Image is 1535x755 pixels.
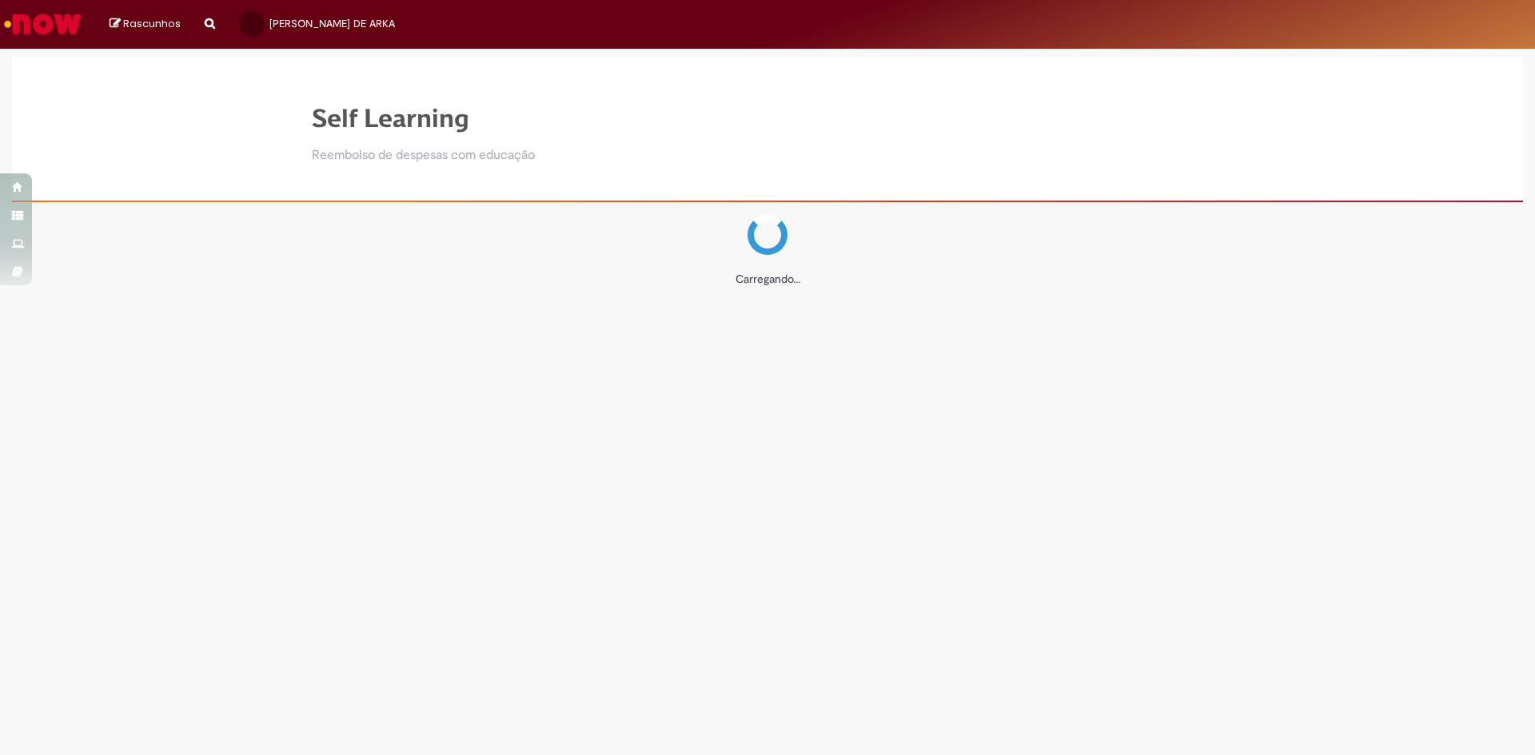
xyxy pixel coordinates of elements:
[269,17,395,30] span: [PERSON_NAME] DE ARKA
[123,16,181,31] span: Rascunhos
[312,105,535,133] h1: Self Learning
[312,149,535,163] h2: Reembolso de despesas com educação
[110,17,181,32] a: Rascunhos
[312,271,1223,287] center: Carregando...
[2,8,84,40] img: ServiceNow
